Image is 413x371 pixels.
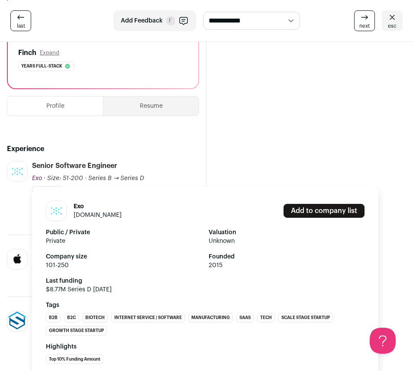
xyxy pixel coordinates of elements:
[46,355,103,364] li: Top 10% Funding Amount
[46,201,66,221] img: df369e565a0349836925f95bc9baaa166fcfc32a1394d2cadd93c635897a19f4
[359,23,370,29] span: next
[18,48,36,58] h2: Finch
[64,313,79,323] li: B2C
[121,16,163,25] span: Add Feedback
[111,313,185,323] li: Internet Service | Software
[7,310,27,332] img: 5f709d14b689b64aa0cc88af23a85e0f0b9485adee01de76b4b72a8b09d7d3b7.png
[46,228,202,237] strong: Public / Private
[209,252,365,261] strong: Founded
[40,49,59,56] button: Expand
[7,161,27,181] img: df369e565a0349836925f95bc9baaa166fcfc32a1394d2cadd93c635897a19f4
[46,252,202,261] strong: Company size
[10,10,31,31] a: last
[46,313,61,323] li: B2B
[46,277,365,285] strong: Last funding
[46,342,365,351] strong: Highlights
[236,313,254,323] li: SaaS
[188,313,233,323] li: Manufacturing
[103,97,199,116] button: Resume
[382,10,403,31] a: esc
[46,326,107,336] li: Growth Stage Startup
[370,328,396,354] iframe: Help Scout Beacon - Open
[88,175,144,181] span: Series B → Series D
[82,313,108,323] li: Biotech
[46,285,365,294] span: $8.77M Series D [DATE]
[209,228,365,237] strong: Valuation
[209,261,365,270] span: 2015
[44,175,83,181] span: · Size: 51-200
[74,202,122,211] h1: Exo
[21,62,62,71] span: Years full-stack
[32,161,117,171] div: Senior Software Engineer
[46,237,202,245] span: Private
[284,204,365,218] a: Add to company list
[46,301,365,310] strong: Tags
[166,16,175,25] span: F
[74,212,122,218] a: [DOMAIN_NAME]
[85,174,87,183] span: ·
[7,97,103,116] button: Profile
[32,175,42,181] span: Exo
[278,313,333,323] li: Scale Stage Startup
[354,10,375,31] a: next
[113,10,196,31] button: Add Feedback F
[7,249,27,269] img: c8722dff2615136d9fce51e30638829b1c8796bcfaaadfc89721e42d805fef6f.jpg
[17,23,25,29] span: last
[257,313,275,323] li: Tech
[7,144,199,154] h2: Experience
[209,237,365,245] span: Unknown
[388,23,397,29] span: esc
[46,261,202,270] span: 101-250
